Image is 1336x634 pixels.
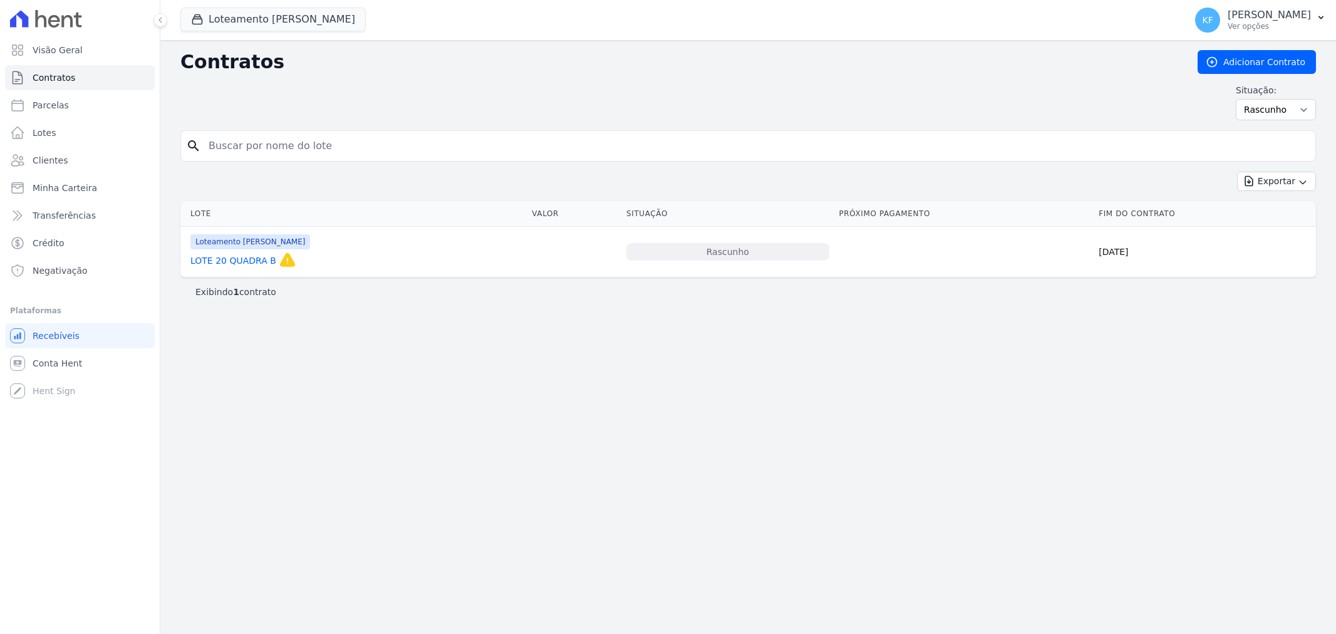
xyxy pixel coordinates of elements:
b: 1 [233,287,239,297]
a: Parcelas [5,93,155,118]
a: Clientes [5,148,155,173]
span: Conta Hent [33,357,82,370]
p: [PERSON_NAME] [1228,9,1311,21]
a: LOTE 20 QUADRA B [190,254,276,267]
a: Contratos [5,65,155,90]
span: Loteamento [PERSON_NAME] [190,234,310,249]
th: Situação [621,201,834,227]
span: Negativação [33,264,88,277]
span: Minha Carteira [33,182,97,194]
span: Lotes [33,127,56,139]
a: Transferências [5,203,155,228]
a: Crédito [5,231,155,256]
a: Visão Geral [5,38,155,63]
button: Exportar [1237,172,1316,191]
td: [DATE] [1094,227,1316,278]
span: Transferências [33,209,96,222]
input: Buscar por nome do lote [201,133,1310,158]
a: Negativação [5,258,155,283]
label: Situação: [1236,84,1316,96]
span: Contratos [33,71,75,84]
p: Exibindo contrato [195,286,276,298]
h2: Contratos [180,51,1178,73]
th: Lote [180,201,527,227]
span: KF [1202,16,1213,24]
span: Parcelas [33,99,69,112]
th: Próximo Pagamento [834,201,1094,227]
div: Rascunho [626,243,829,261]
span: Crédito [33,237,65,249]
button: KF [PERSON_NAME] Ver opções [1185,3,1336,38]
i: search [186,138,201,153]
th: Valor [527,201,621,227]
a: Recebíveis [5,323,155,348]
a: Lotes [5,120,155,145]
a: Conta Hent [5,351,155,376]
span: Clientes [33,154,68,167]
span: Visão Geral [33,44,83,56]
button: Loteamento [PERSON_NAME] [180,8,366,31]
span: Recebíveis [33,330,80,342]
th: Fim do Contrato [1094,201,1316,227]
p: Ver opções [1228,21,1311,31]
div: Plataformas [10,303,150,318]
a: Adicionar Contrato [1198,50,1316,74]
a: Minha Carteira [5,175,155,200]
